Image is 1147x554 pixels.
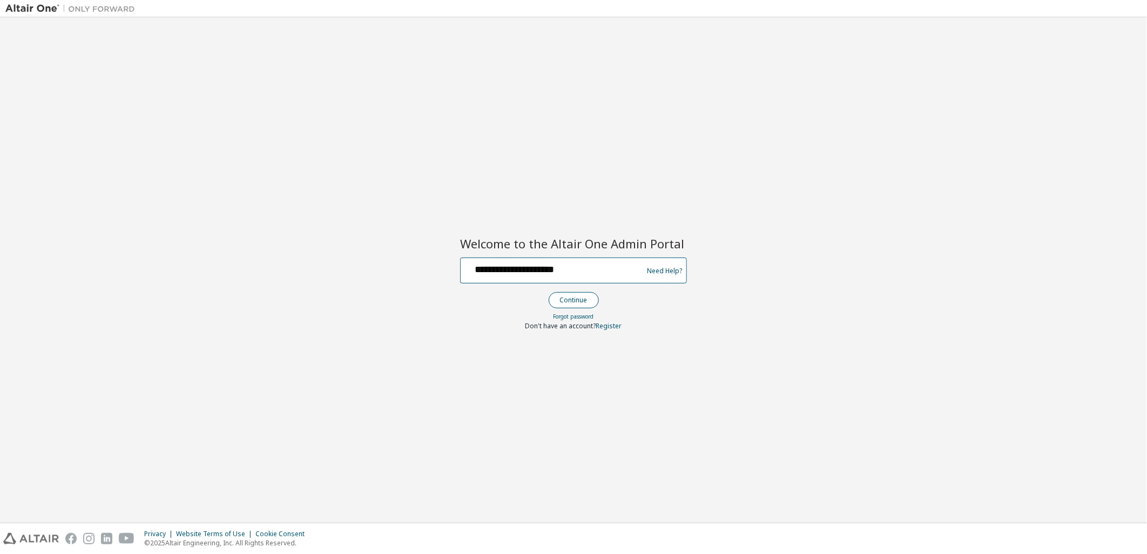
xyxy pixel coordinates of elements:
[144,538,311,548] p: © 2025 Altair Engineering, Inc. All Rights Reserved.
[255,530,311,538] div: Cookie Consent
[119,533,134,544] img: youtube.svg
[144,530,176,538] div: Privacy
[101,533,112,544] img: linkedin.svg
[3,533,59,544] img: altair_logo.svg
[460,236,687,251] h2: Welcome to the Altair One Admin Portal
[176,530,255,538] div: Website Terms of Use
[596,321,622,330] a: Register
[83,533,95,544] img: instagram.svg
[65,533,77,544] img: facebook.svg
[549,292,599,308] button: Continue
[525,321,596,330] span: Don't have an account?
[554,313,594,320] a: Forgot password
[5,3,140,14] img: Altair One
